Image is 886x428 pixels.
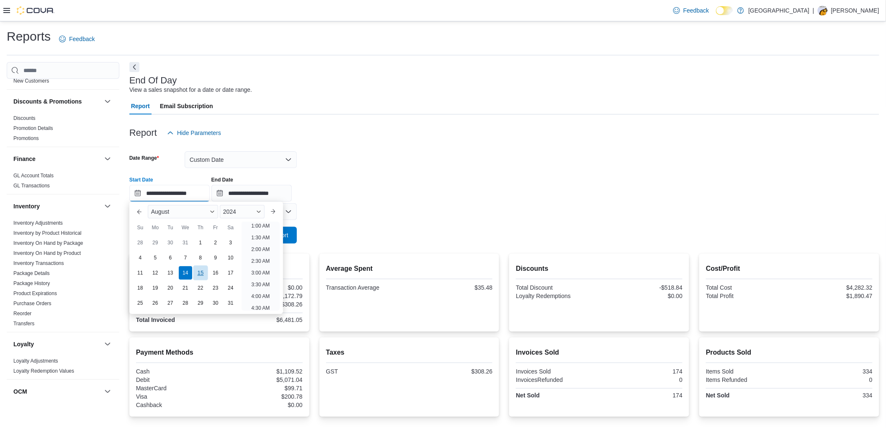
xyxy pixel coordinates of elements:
[224,281,237,295] div: day-24
[248,233,273,243] li: 1:30 AM
[706,368,788,375] div: Items Sold
[179,251,192,265] div: day-7
[211,185,292,202] input: Press the down key to open a popover containing a calendar.
[134,281,147,295] div: day-18
[177,129,221,137] span: Hide Parameters
[151,208,170,215] span: August
[13,182,50,189] span: GL Transactions
[136,385,218,392] div: MasterCard
[285,208,292,215] button: Open list of options
[791,368,873,375] div: 334
[411,368,492,375] div: $308.26
[164,281,177,295] div: day-20
[221,316,303,323] div: $6,481.05
[13,135,39,141] a: Promotions
[209,281,222,295] div: day-23
[136,368,218,375] div: Cash
[13,220,63,226] span: Inventory Adjustments
[248,256,273,266] li: 2:30 AM
[516,293,598,299] div: Loyalty Redemptions
[813,5,814,16] p: |
[129,176,153,183] label: Start Date
[164,266,177,280] div: day-13
[134,221,147,234] div: Su
[248,244,273,254] li: 2:00 AM
[13,240,83,246] span: Inventory On Hand by Package
[209,251,222,265] div: day-9
[601,392,683,399] div: 174
[194,296,207,310] div: day-29
[13,115,36,121] a: Discounts
[13,321,34,327] a: Transfers
[221,293,303,299] div: $6,172.79
[221,385,303,392] div: $99.71
[136,402,218,408] div: Cashback
[194,236,207,249] div: day-1
[516,376,598,383] div: InvoicesRefunded
[791,293,873,299] div: $1,890.47
[716,6,734,15] input: Dark Mode
[248,280,273,290] li: 3:30 AM
[134,266,147,280] div: day-11
[13,310,31,317] span: Reorder
[134,236,147,249] div: day-28
[706,293,788,299] div: Total Profit
[133,205,146,218] button: Previous Month
[129,185,210,202] input: Press the down key to enter a popover containing a calendar. Press the escape key to close the po...
[791,392,873,399] div: 334
[103,201,113,211] button: Inventory
[13,280,50,286] a: Package History
[129,155,159,161] label: Date Range
[516,368,598,375] div: Invoices Sold
[136,348,303,358] h2: Payment Methods
[601,368,683,375] div: 174
[221,284,303,291] div: $0.00
[13,301,52,306] a: Purchase Orders
[7,356,119,379] div: Loyalty
[129,62,139,72] button: Next
[129,128,157,138] h3: Report
[134,296,147,310] div: day-25
[13,183,50,189] a: GL Transactions
[179,236,192,249] div: day-31
[706,392,730,399] strong: Net Sold
[13,125,53,132] span: Promotion Details
[13,172,54,179] span: GL Account Totals
[149,221,162,234] div: Mo
[179,266,192,280] div: day-14
[13,220,63,226] a: Inventory Adjustments
[13,387,27,396] h3: OCM
[7,113,119,147] div: Discounts & Promotions
[194,251,207,265] div: day-8
[13,135,39,142] span: Promotions
[601,376,683,383] div: 0
[179,296,192,310] div: day-28
[248,303,273,313] li: 4:30 AM
[136,393,218,400] div: Visa
[149,296,162,310] div: day-26
[706,284,788,291] div: Total Cost
[791,376,873,383] div: 0
[221,393,303,400] div: $200.78
[136,316,175,323] strong: Total Invoiced
[13,300,52,307] span: Purchase Orders
[131,98,150,114] span: Report
[221,301,303,308] div: $308.26
[831,5,879,16] p: [PERSON_NAME]
[185,151,297,168] button: Custom Date
[103,154,113,164] button: Finance
[103,96,113,106] button: Discounts & Promotions
[706,376,788,383] div: Items Refunded
[17,6,54,15] img: Cova
[224,296,237,310] div: day-31
[242,222,280,311] ul: Time
[248,291,273,301] li: 4:00 AM
[211,176,233,183] label: End Date
[160,98,213,114] span: Email Subscription
[13,270,50,277] span: Package Details
[224,266,237,280] div: day-17
[601,293,683,299] div: $0.00
[13,202,40,210] h3: Inventory
[326,348,493,358] h2: Taxes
